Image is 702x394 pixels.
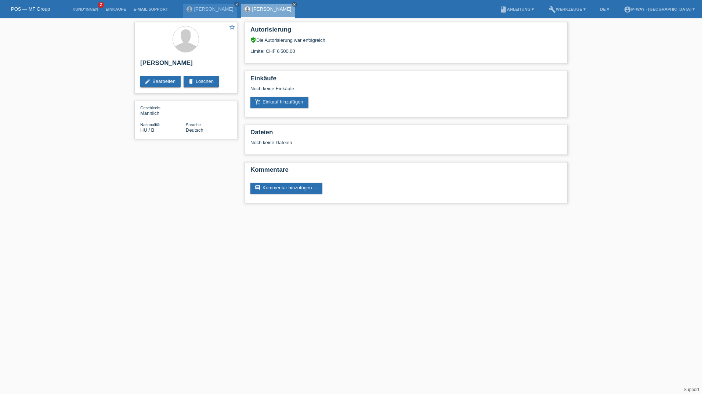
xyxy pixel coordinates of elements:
i: delete [188,79,194,84]
h2: Kommentare [250,166,562,177]
a: bookAnleitung ▾ [496,7,538,11]
i: close [235,3,239,6]
a: Support [684,387,699,392]
a: close [292,2,297,7]
h2: Dateien [250,129,562,140]
i: book [500,6,507,13]
span: Nationalität [140,123,160,127]
i: close [293,3,296,6]
span: Deutsch [186,127,203,133]
a: buildWerkzeuge ▾ [545,7,589,11]
span: Sprache [186,123,201,127]
a: [PERSON_NAME] [194,6,234,12]
h2: Einkäufe [250,75,562,86]
h2: Autorisierung [250,26,562,37]
a: deleteLöschen [184,76,219,87]
i: add_shopping_cart [255,99,261,105]
h2: [PERSON_NAME] [140,59,231,70]
a: E-Mail Support [130,7,172,11]
span: Ungarn / B / 06.08.2016 [140,127,154,133]
a: editBearbeiten [140,76,181,87]
a: account_circlem-way - [GEOGRAPHIC_DATA] ▾ [620,7,698,11]
i: edit [145,79,151,84]
span: 2 [98,2,104,8]
i: comment [255,185,261,191]
span: Geschlecht [140,106,160,110]
i: verified_user [250,37,256,43]
i: account_circle [624,6,631,13]
div: Männlich [140,105,186,116]
a: Einkäufe [102,7,130,11]
i: build [549,6,556,13]
i: star_border [229,24,235,30]
a: [PERSON_NAME] [252,6,292,12]
a: star_border [229,24,235,32]
a: close [234,2,239,7]
a: add_shopping_cartEinkauf hinzufügen [250,97,308,108]
div: Limite: CHF 6'500.00 [250,43,562,54]
a: DE ▾ [597,7,613,11]
a: POS — MF Group [11,6,50,12]
div: Die Autorisierung war erfolgreich. [250,37,562,43]
a: commentKommentar hinzufügen ... [250,183,322,194]
div: Noch keine Einkäufe [250,86,562,97]
div: Noch keine Dateien [250,140,475,145]
a: Kund*innen [69,7,102,11]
